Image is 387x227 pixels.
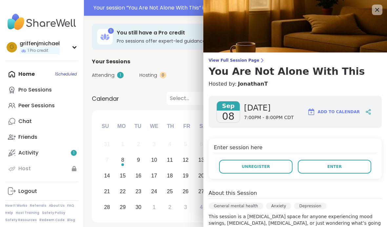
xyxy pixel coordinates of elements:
div: Choose Tuesday, September 16th, 2025 [132,169,146,183]
div: Choose Sunday, September 14th, 2025 [100,169,114,183]
div: Choose Wednesday, September 10th, 2025 [147,153,161,167]
a: Pro Sessions [5,82,78,98]
a: Redeem Code [39,218,65,222]
div: Choose Sunday, September 21st, 2025 [100,184,114,198]
div: Choose Friday, September 26th, 2025 [178,184,193,198]
span: Hosting [139,72,157,79]
div: Choose Wednesday, September 17th, 2025 [147,169,161,183]
div: Pro Sessions [18,86,52,93]
div: Choose Friday, October 3rd, 2025 [178,200,193,214]
span: 1 [73,150,74,156]
div: Choose Thursday, September 18th, 2025 [163,169,177,183]
div: 5 [184,140,187,149]
a: Safety Resources [5,218,37,222]
div: 21 [104,187,110,196]
div: Choose Tuesday, September 9th, 2025 [132,153,146,167]
div: Choose Thursday, September 25th, 2025 [163,184,177,198]
div: 11 [167,155,173,164]
img: ShareWell Nav Logo [5,10,78,33]
div: griffenjmichael [20,40,60,47]
a: View Full Session PageYou Are Not Alone With This [209,58,382,77]
button: Unregister [219,160,293,174]
div: Not available Friday, September 5th, 2025 [178,137,193,152]
h3: Pro sessions offer expert-led guidance and growth tools. [117,38,314,44]
div: Choose Tuesday, September 23rd, 2025 [132,184,146,198]
span: Your Sessions [92,58,130,66]
span: Attending [92,72,114,79]
div: 16 [135,171,141,180]
div: Choose Sunday, September 28th, 2025 [100,200,114,214]
div: Not available Tuesday, September 2nd, 2025 [132,137,146,152]
span: 1 Pro credit [28,48,48,53]
div: 8 [121,155,124,164]
div: Choose Thursday, September 11th, 2025 [163,153,177,167]
button: Enter [298,160,371,174]
div: 10 [151,155,157,164]
div: 9 [137,155,140,164]
div: Choose Monday, September 8th, 2025 [116,153,130,167]
div: 17 [151,171,157,180]
span: Calendar [92,94,119,103]
div: 4 [168,140,171,149]
span: Unregister [242,164,270,170]
div: Choose Friday, September 19th, 2025 [178,169,193,183]
div: month 2025-09 [99,136,209,215]
div: Tu [131,119,145,134]
a: Peer Sessions [5,98,78,113]
span: 7:00PM - 8:00PM CDT [244,114,294,121]
a: Friends [5,129,78,145]
div: 30 [135,203,141,212]
div: 1 [117,72,124,78]
div: 7 [106,155,109,164]
div: Choose Monday, September 29th, 2025 [116,200,130,214]
div: Not available Wednesday, September 3rd, 2025 [147,137,161,152]
div: We [147,119,161,134]
div: Not available Sunday, August 31st, 2025 [100,137,114,152]
a: Activity1 [5,145,78,161]
div: 28 [104,203,110,212]
div: Sa [196,119,210,134]
div: 3 [153,140,156,149]
h4: Enter session here [214,144,377,153]
div: Choose Wednesday, September 24th, 2025 [147,184,161,198]
div: 14 [104,171,110,180]
a: Help [5,211,13,215]
div: 18 [167,171,173,180]
span: g [10,43,14,52]
div: Not available Monday, September 1st, 2025 [116,137,130,152]
div: 15 [120,171,126,180]
a: How It Works [5,203,27,208]
div: 31 [104,140,110,149]
a: Safety Policy [42,211,65,215]
div: Anxiety [266,203,291,209]
img: ShareWell Logomark [307,108,315,116]
a: Host Training [16,211,39,215]
h4: About this Session [209,189,257,197]
h3: You Are Not Alone With This [209,66,382,77]
a: Logout [5,183,78,199]
span: Add to Calendar [318,109,360,115]
div: Th [163,119,178,134]
div: 26 [183,187,189,196]
div: 1 [121,140,124,149]
div: Choose Saturday, October 4th, 2025 [194,200,208,214]
div: Chat [18,118,32,125]
div: Choose Monday, September 22nd, 2025 [116,184,130,198]
div: 25 [167,187,173,196]
div: 6 [200,140,203,149]
div: Choose Saturday, September 27th, 2025 [194,184,208,198]
h3: You still have a Pro credit [117,29,314,36]
div: Host [18,165,31,172]
span: Enter [327,164,342,170]
div: Not available Sunday, September 7th, 2025 [100,153,114,167]
div: Peer Sessions [18,102,55,109]
span: View Full Session Page [209,58,382,63]
div: 20 [198,171,204,180]
div: General mental health [209,203,263,209]
div: Fr [179,119,194,134]
div: 27 [198,187,204,196]
div: Friends [18,134,37,141]
div: 29 [120,203,126,212]
div: 4 [200,203,203,212]
div: Choose Wednesday, October 1st, 2025 [147,200,161,214]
